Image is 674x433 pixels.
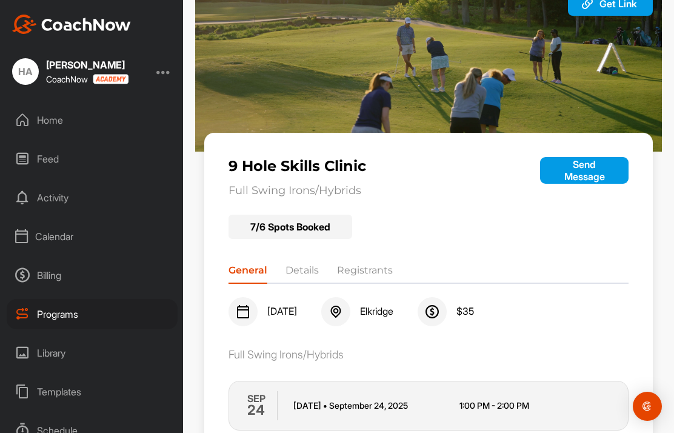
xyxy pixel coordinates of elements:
span: [DATE] [267,306,297,318]
p: Full Swing Irons/Hybrids [229,184,540,198]
div: Library [7,338,178,368]
span: Elkridge [360,306,393,318]
div: CoachNow [46,74,128,84]
div: Templates [7,377,178,407]
img: CoachNow [12,15,131,34]
div: Activity [7,183,178,213]
img: svg+xml;base64,PHN2ZyB3aWR0aD0iMjQiIGhlaWdodD0iMjQiIHZpZXdCb3g9IjAgMCAyNCAyNCIgZmlsbD0ibm9uZSIgeG... [329,304,343,319]
p: SEP [247,391,265,406]
li: Details [285,263,319,283]
img: CoachNow acadmey [93,74,128,84]
li: General [229,263,267,283]
img: svg+xml;base64,PHN2ZyB3aWR0aD0iMjQiIGhlaWdodD0iMjQiIHZpZXdCb3g9IjAgMCAyNCAyNCIgZmlsbD0ibm9uZSIgeG... [425,304,439,319]
p: [DATE] September 24 , 2025 [293,399,452,412]
p: 9 Hole Skills Clinic [229,157,540,175]
div: Open Intercom Messenger [633,392,662,421]
span: • [323,400,327,411]
div: Full Swing Irons/Hybrids [229,348,628,361]
p: 1:00 PM - 2:00 PM [459,399,618,412]
div: Feed [7,144,178,174]
li: Registrants [337,263,393,283]
div: Billing [7,260,178,290]
img: svg+xml;base64,PHN2ZyB3aWR0aD0iMjQiIGhlaWdodD0iMjQiIHZpZXdCb3g9IjAgMCAyNCAyNCIgZmlsbD0ibm9uZSIgeG... [236,304,250,319]
div: HA [12,58,39,85]
div: 7 / 6 Spots Booked [229,215,352,239]
button: Send Message [540,157,628,184]
span: $ 35 [456,306,474,318]
div: Calendar [7,221,178,252]
div: Home [7,105,178,135]
div: [PERSON_NAME] [46,60,128,70]
div: Programs [7,299,178,329]
h2: 24 [247,400,265,420]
